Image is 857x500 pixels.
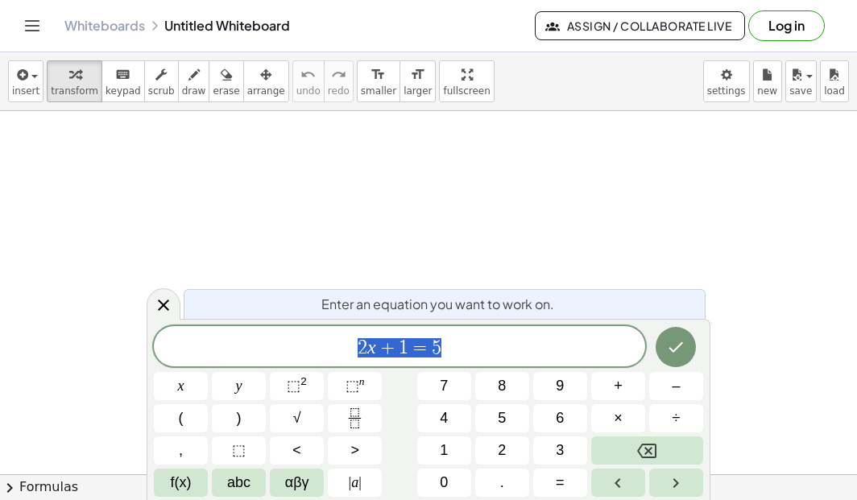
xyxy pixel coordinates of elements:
span: + [376,338,400,357]
button: arrange [243,60,289,102]
button: format_sizesmaller [357,60,400,102]
span: 9 [556,375,564,397]
span: arrange [247,85,285,97]
button: load [820,60,849,102]
span: ( [179,407,184,429]
span: 5 [498,407,506,429]
button: new [753,60,782,102]
button: Minus [649,372,703,400]
button: settings [703,60,750,102]
span: settings [707,85,746,97]
button: 4 [417,404,471,432]
button: 0 [417,469,471,497]
button: Greek alphabet [270,469,324,497]
button: Fraction [328,404,382,432]
span: Enter an equation you want to work on. [321,295,554,314]
button: Placeholder [212,436,266,465]
span: 7 [440,375,448,397]
span: < [292,440,301,461]
span: redo [328,85,350,97]
button: 2 [475,436,529,465]
button: . [475,469,529,497]
span: insert [12,85,39,97]
span: = [556,472,565,494]
button: Left arrow [591,469,645,497]
span: scrub [148,85,175,97]
button: insert [8,60,43,102]
span: abc [227,472,250,494]
span: | [358,474,362,490]
button: ) [212,404,266,432]
button: Greater than [328,436,382,465]
span: × [614,407,623,429]
button: y [212,372,266,400]
button: Equals [533,469,587,497]
span: fullscreen [443,85,490,97]
button: Superscript [328,372,382,400]
span: 3 [556,440,564,461]
span: > [350,440,359,461]
span: save [789,85,812,97]
i: format_size [371,65,386,85]
button: Alphabet [212,469,266,497]
button: Divide [649,404,703,432]
button: Done [656,327,696,367]
button: format_sizelarger [400,60,436,102]
span: ⬚ [346,378,359,394]
span: smaller [361,85,396,97]
button: Log in [748,10,825,41]
button: scrub [144,60,179,102]
button: 3 [533,436,587,465]
span: = [408,338,432,357]
span: αβγ [285,472,309,494]
span: Assign / Collaborate Live [549,19,731,33]
button: draw [178,60,210,102]
i: undo [300,65,316,85]
span: draw [182,85,206,97]
span: 2 [498,440,506,461]
span: + [614,375,623,397]
button: , [154,436,208,465]
span: y [236,375,242,397]
i: keyboard [115,65,130,85]
span: undo [296,85,321,97]
button: Right arrow [649,469,703,497]
button: redoredo [324,60,354,102]
sup: 2 [300,375,307,387]
span: 2 [358,338,367,357]
span: a [349,472,362,494]
span: 1 [440,440,448,461]
span: 8 [498,375,506,397]
button: erase [209,60,243,102]
span: f(x) [171,472,192,494]
button: 7 [417,372,471,400]
button: Plus [591,372,645,400]
span: ÷ [673,407,681,429]
span: load [824,85,845,97]
span: larger [404,85,432,97]
button: Functions [154,469,208,497]
span: 6 [556,407,564,429]
button: 6 [533,404,587,432]
button: x [154,372,208,400]
button: 9 [533,372,587,400]
span: keypad [106,85,141,97]
a: Whiteboards [64,18,145,34]
span: x [178,375,184,397]
span: , [179,440,183,461]
button: ( [154,404,208,432]
span: 1 [399,338,408,357]
button: Backspace [591,436,703,465]
span: √ [293,407,301,429]
span: 5 [432,338,441,357]
span: ⬚ [287,378,300,394]
button: 5 [475,404,529,432]
span: . [500,472,504,494]
span: | [349,474,352,490]
button: 8 [475,372,529,400]
button: Toggle navigation [19,13,45,39]
button: 1 [417,436,471,465]
span: 4 [440,407,448,429]
button: undoundo [292,60,325,102]
button: Assign / Collaborate Live [535,11,745,40]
